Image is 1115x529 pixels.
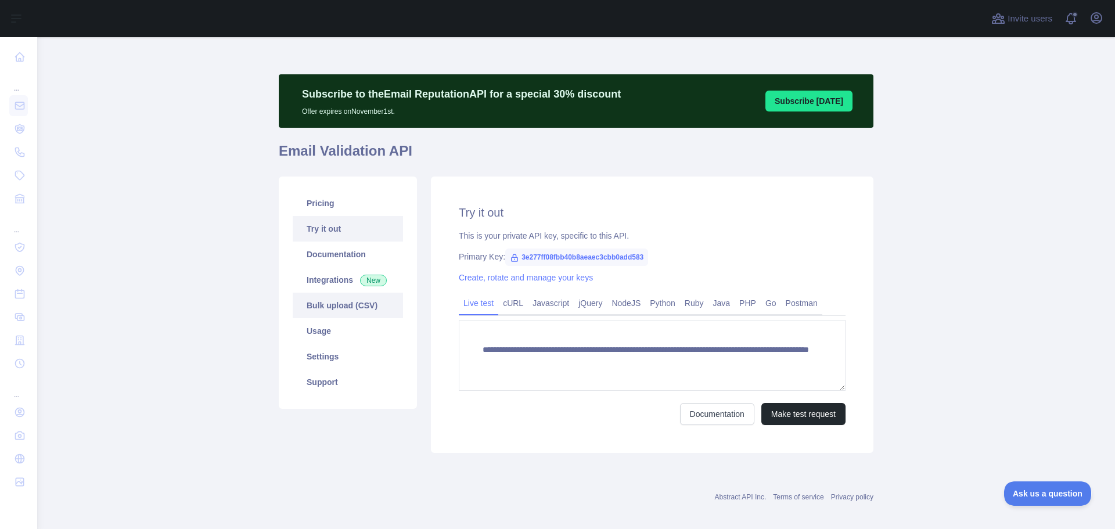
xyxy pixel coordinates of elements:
[989,9,1055,28] button: Invite users
[761,403,846,425] button: Make test request
[459,251,846,262] div: Primary Key:
[293,190,403,216] a: Pricing
[459,294,498,312] a: Live test
[781,294,822,312] a: Postman
[302,86,621,102] p: Subscribe to the Email Reputation API for a special 30 % discount
[645,294,680,312] a: Python
[293,267,403,293] a: Integrations New
[680,294,708,312] a: Ruby
[1004,481,1092,506] iframe: Toggle Customer Support
[279,142,873,170] h1: Email Validation API
[360,275,387,286] span: New
[735,294,761,312] a: PHP
[831,493,873,501] a: Privacy policy
[505,249,648,266] span: 3e277ff08fbb40b8aeaec3cbb0add583
[293,216,403,242] a: Try it out
[9,70,28,93] div: ...
[761,294,781,312] a: Go
[528,294,574,312] a: Javascript
[574,294,607,312] a: jQuery
[459,273,593,282] a: Create, rotate and manage your keys
[1008,12,1052,26] span: Invite users
[293,369,403,395] a: Support
[680,403,754,425] a: Documentation
[459,204,846,221] h2: Try it out
[9,376,28,400] div: ...
[9,211,28,235] div: ...
[773,493,823,501] a: Terms of service
[293,318,403,344] a: Usage
[498,294,528,312] a: cURL
[765,91,853,111] button: Subscribe [DATE]
[708,294,735,312] a: Java
[293,242,403,267] a: Documentation
[302,102,621,116] p: Offer expires on November 1st.
[293,293,403,318] a: Bulk upload (CSV)
[715,493,767,501] a: Abstract API Inc.
[459,230,846,242] div: This is your private API key, specific to this API.
[607,294,645,312] a: NodeJS
[293,344,403,369] a: Settings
